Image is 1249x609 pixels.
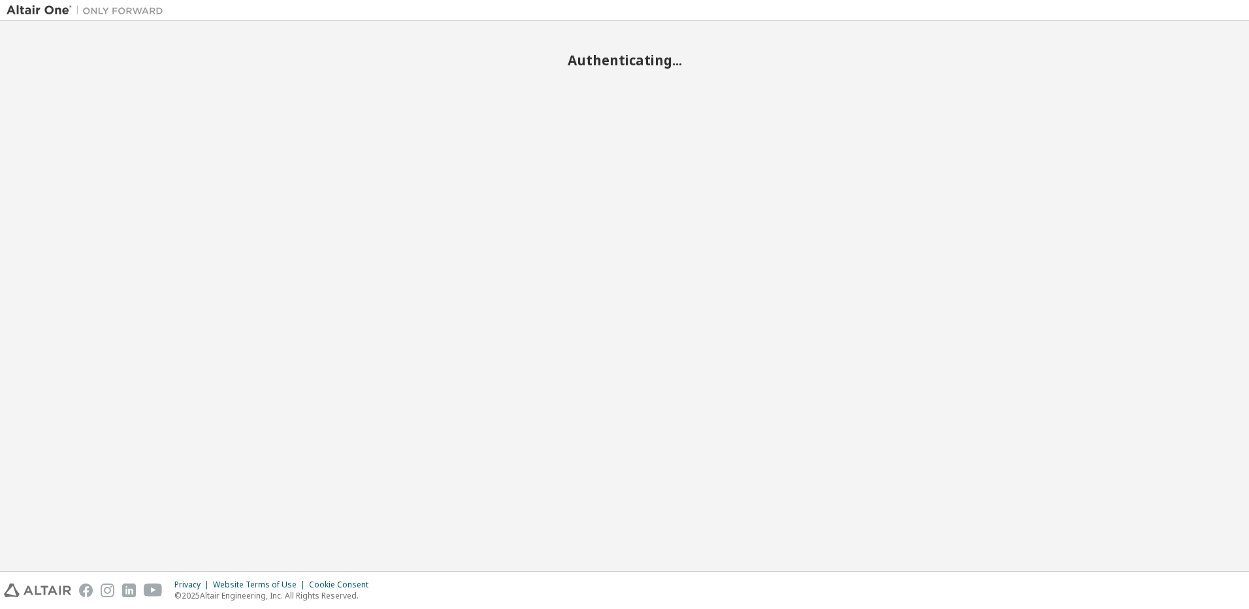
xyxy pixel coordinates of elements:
[122,584,136,597] img: linkedin.svg
[144,584,163,597] img: youtube.svg
[4,584,71,597] img: altair_logo.svg
[213,580,309,590] div: Website Terms of Use
[79,584,93,597] img: facebook.svg
[101,584,114,597] img: instagram.svg
[174,590,376,601] p: © 2025 Altair Engineering, Inc. All Rights Reserved.
[174,580,213,590] div: Privacy
[7,4,170,17] img: Altair One
[7,52,1242,69] h2: Authenticating...
[309,580,376,590] div: Cookie Consent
